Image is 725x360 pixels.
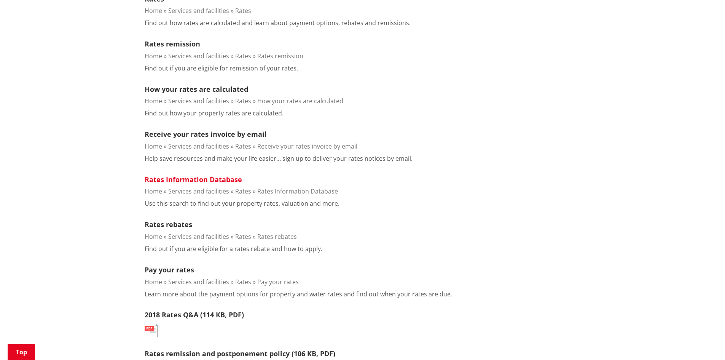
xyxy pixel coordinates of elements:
[168,97,229,105] a: Services and facilities
[168,187,229,195] a: Services and facilities
[145,109,284,118] p: Find out how your property rates are calculated.
[145,265,194,274] a: Pay your rates
[235,52,251,60] a: Rates
[145,349,335,358] a: Rates remission and postponement policy (106 KB, PDF)
[235,278,251,286] a: Rates
[235,6,251,15] a: Rates
[145,199,339,208] p: Use this search to find out your property rates, valuation and more.
[145,220,192,229] a: Rates rebates
[257,232,297,241] a: Rates rebates
[145,64,298,73] p: Find out if you are eligible for remission of your rates.
[145,97,162,105] a: Home
[145,85,248,94] a: How your rates are calculated
[145,130,267,139] a: Receive your rates invoice by email
[257,52,303,60] a: Rates remission
[145,154,413,163] p: Help save resources and make your life easier… sign up to deliver your rates notices by email.
[145,232,162,241] a: Home
[257,278,299,286] a: Pay your rates
[8,344,35,360] a: Top
[145,310,244,319] a: 2018 Rates Q&A (114 KB, PDF)
[257,97,343,105] a: How your rates are calculated
[145,142,162,150] a: Home
[235,97,251,105] a: Rates
[235,142,251,150] a: Rates
[168,142,229,150] a: Services and facilities
[145,52,162,60] a: Home
[145,244,322,253] p: Find out if you are eligible for a rates rebate and how to apply.
[145,290,452,299] p: Learn more about the payment options for property and water rates and find out when your rates ar...
[145,324,158,337] img: document-pdf.svg
[235,187,251,195] a: Rates
[145,187,162,195] a: Home
[145,18,411,27] p: Find out how rates are calculated and learn about payment options, rebates and remissions.
[168,52,229,60] a: Services and facilities
[257,187,338,195] a: Rates Information Database
[145,39,200,48] a: Rates remission
[145,278,162,286] a: Home
[690,328,717,355] iframe: Messenger Launcher
[257,142,357,150] a: Receive your rates invoice by email
[168,278,229,286] a: Services and facilities
[145,175,242,184] a: Rates Information Database
[145,6,162,15] a: Home
[235,232,251,241] a: Rates
[168,232,229,241] a: Services and facilities
[168,6,229,15] a: Services and facilities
